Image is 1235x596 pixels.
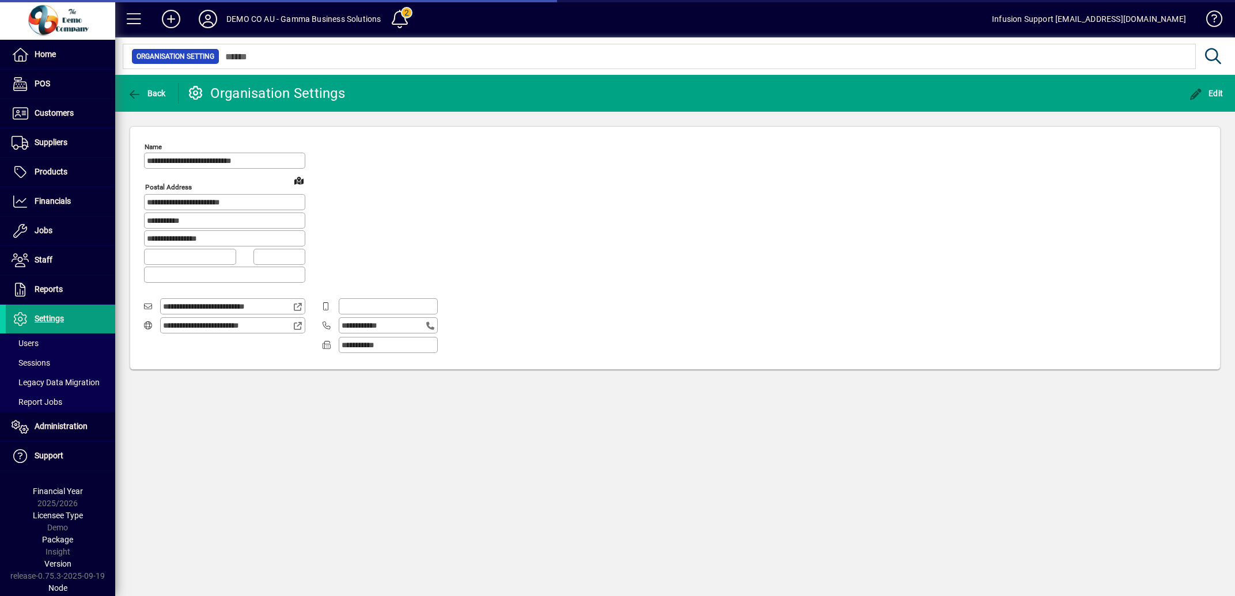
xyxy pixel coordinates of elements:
[35,226,52,235] span: Jobs
[290,171,308,189] a: View on map
[127,89,166,98] span: Back
[226,10,381,28] div: DEMO CO AU - Gamma Business Solutions
[6,99,115,128] a: Customers
[6,217,115,245] a: Jobs
[35,284,63,294] span: Reports
[6,158,115,187] a: Products
[35,255,52,264] span: Staff
[6,333,115,353] a: Users
[124,83,169,104] button: Back
[35,138,67,147] span: Suppliers
[35,422,88,431] span: Administration
[35,196,71,206] span: Financials
[33,511,83,520] span: Licensee Type
[12,339,39,348] span: Users
[6,187,115,216] a: Financials
[35,108,74,117] span: Customers
[153,9,190,29] button: Add
[6,353,115,373] a: Sessions
[6,442,115,470] a: Support
[6,392,115,412] a: Report Jobs
[35,451,63,460] span: Support
[145,143,162,151] mat-label: Name
[33,487,83,496] span: Financial Year
[6,40,115,69] a: Home
[12,378,100,387] span: Legacy Data Migration
[35,50,56,59] span: Home
[12,397,62,407] span: Report Jobs
[992,10,1186,28] div: Infusion Support [EMAIL_ADDRESS][DOMAIN_NAME]
[6,412,115,441] a: Administration
[6,373,115,392] a: Legacy Data Migration
[115,83,179,104] app-page-header-button: Back
[1189,89,1223,98] span: Edit
[6,70,115,98] a: POS
[187,84,345,103] div: Organisation Settings
[48,583,67,593] span: Node
[42,535,73,544] span: Package
[35,314,64,323] span: Settings
[44,559,71,568] span: Version
[6,246,115,275] a: Staff
[12,358,50,367] span: Sessions
[35,79,50,88] span: POS
[190,9,226,29] button: Profile
[137,51,214,62] span: Organisation Setting
[6,128,115,157] a: Suppliers
[1198,2,1221,40] a: Knowledge Base
[35,167,67,176] span: Products
[1186,83,1226,104] button: Edit
[6,275,115,304] a: Reports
